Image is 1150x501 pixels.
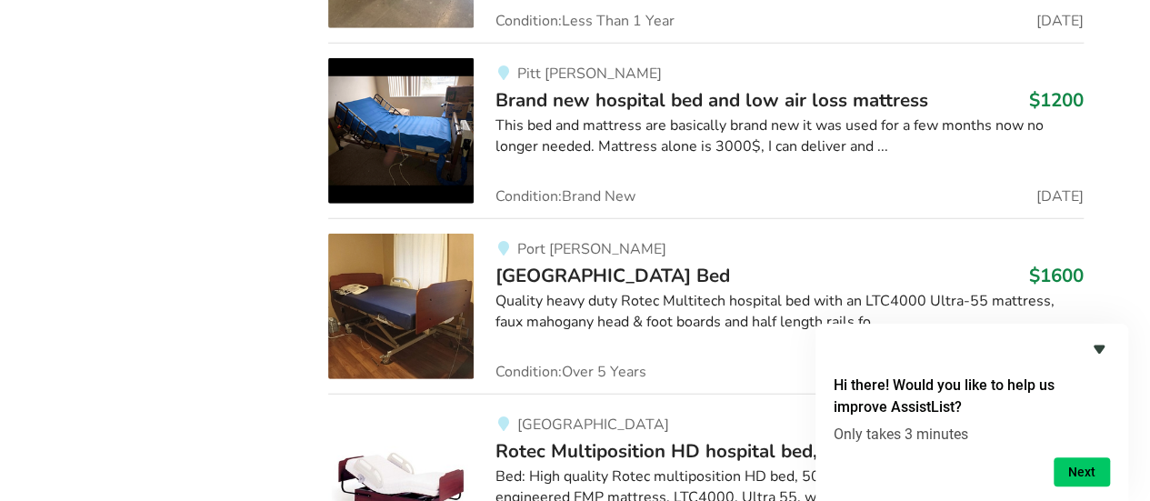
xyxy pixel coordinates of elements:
[495,115,1084,157] div: This bed and mattress are basically brand new it was used for a few months now no longer needed. ...
[495,189,635,204] span: Condition: Brand New
[328,58,474,204] img: bedroom equipment-brand new hospital bed and low air loss mattress
[516,239,665,259] span: Port [PERSON_NAME]
[834,375,1110,418] h2: Hi there! Would you like to help us improve AssistList?
[1054,457,1110,486] button: Next question
[495,263,730,288] span: [GEOGRAPHIC_DATA] Bed
[328,234,474,379] img: bedroom equipment-rotec multitech hospital bed
[495,87,928,113] span: Brand new hospital bed and low air loss mattress
[328,43,1084,218] a: bedroom equipment-brand new hospital bed and low air loss mattress Pitt [PERSON_NAME]Brand new ho...
[1036,14,1084,28] span: [DATE]
[834,338,1110,486] div: Hi there! Would you like to help us improve AssistList?
[495,365,646,379] span: Condition: Over 5 Years
[495,438,1068,464] span: Rotec Multiposition HD hospital bed, with EMP LTC4000 mattress
[328,218,1084,394] a: bedroom equipment-rotec multitech hospital bedPort [PERSON_NAME][GEOGRAPHIC_DATA] Bed$1600Quality...
[516,64,661,84] span: Pitt [PERSON_NAME]
[834,426,1110,443] p: Only takes 3 minutes
[1088,338,1110,360] button: Hide survey
[495,291,1084,333] div: Quality heavy duty Rotec Multitech hospital bed with an LTC4000 Ultra-55 mattress, faux mahogany ...
[1029,88,1084,112] h3: $1200
[495,14,675,28] span: Condition: Less Than 1 Year
[1036,189,1084,204] span: [DATE]
[516,415,668,435] span: [GEOGRAPHIC_DATA]
[1029,264,1084,287] h3: $1600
